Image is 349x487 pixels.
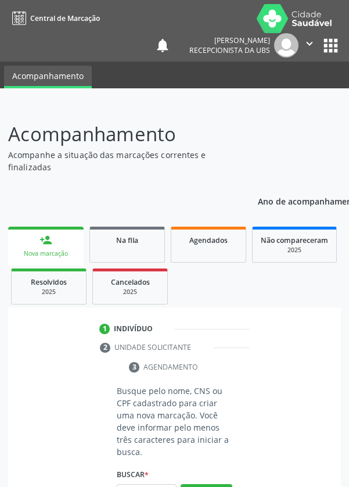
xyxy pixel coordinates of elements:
a: Acompanhamento [4,66,92,88]
span: Na fila [116,235,138,245]
a: Central de Marcação [8,9,100,28]
button:  [298,33,321,58]
div: Indivíduo [114,324,153,334]
p: Busque pelo nome, CNS ou CPF cadastrado para criar uma nova marcação. Você deve informar pelo men... [117,385,232,458]
img: img [274,33,298,58]
p: Acompanhamento [8,120,241,149]
div: 1 [99,324,110,334]
span: Cancelados [111,277,150,287]
label: Buscar [117,466,149,484]
div: person_add [39,234,52,246]
button: apps [321,35,341,56]
button: notifications [154,37,171,53]
div: 2025 [101,288,159,296]
i:  [303,37,316,50]
span: Não compareceram [261,235,328,245]
span: Central de Marcação [30,13,100,23]
p: Acompanhe a situação das marcações correntes e finalizadas [8,149,241,173]
span: Agendados [189,235,228,245]
span: Recepcionista da UBS [189,45,270,55]
div: 2025 [261,246,328,255]
span: Resolvidos [31,277,67,287]
div: Nova marcação [16,249,75,258]
div: 2025 [20,288,78,296]
div: [PERSON_NAME] [189,35,270,45]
